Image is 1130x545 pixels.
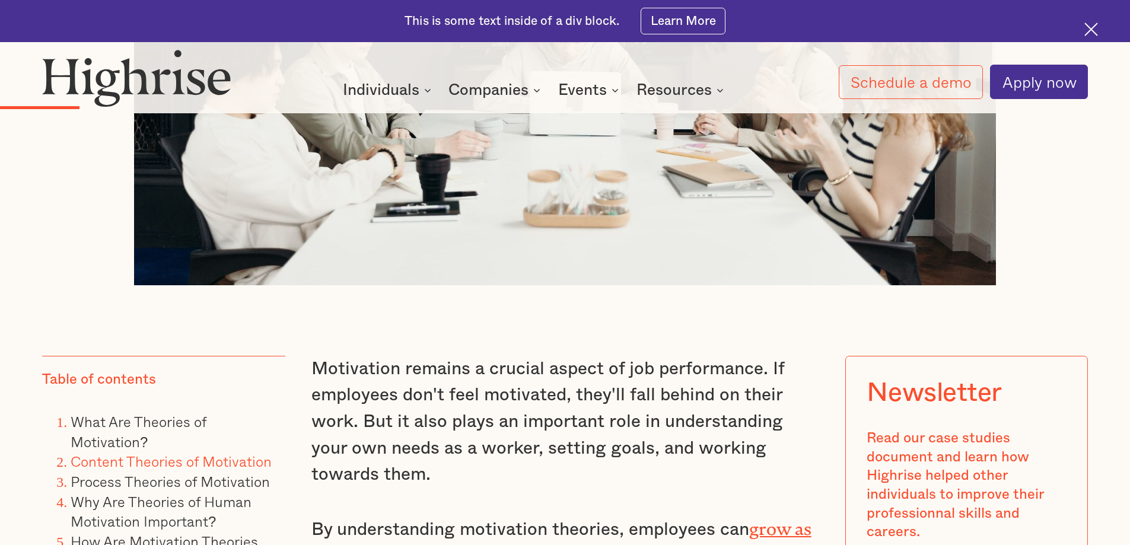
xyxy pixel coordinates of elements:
[311,356,819,488] p: Motivation remains a crucial aspect of job performance. If employees don't feel motivated, they'l...
[42,371,156,390] div: Table of contents
[42,49,231,106] img: Highrise logo
[867,378,1002,409] div: Newsletter
[990,65,1088,99] a: Apply now
[867,429,1066,542] div: Read our case studies document and learn how Highrise helped other individuals to improve their p...
[343,83,435,97] div: Individuals
[405,13,619,30] div: This is some text inside of a div block.
[636,83,727,97] div: Resources
[448,83,544,97] div: Companies
[71,490,252,533] a: Why Are Theories of Human Motivation Important?
[839,65,983,99] a: Schedule a demo
[343,83,419,97] div: Individuals
[558,83,622,97] div: Events
[641,8,725,34] a: Learn More
[1084,23,1098,36] img: Cross icon
[71,410,206,452] a: What Are Theories of Motivation?
[448,83,529,97] div: Companies
[558,83,607,97] div: Events
[636,83,712,97] div: Resources
[71,470,270,492] a: Process Theories of Motivation
[71,450,272,472] a: Content Theories of Motivation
